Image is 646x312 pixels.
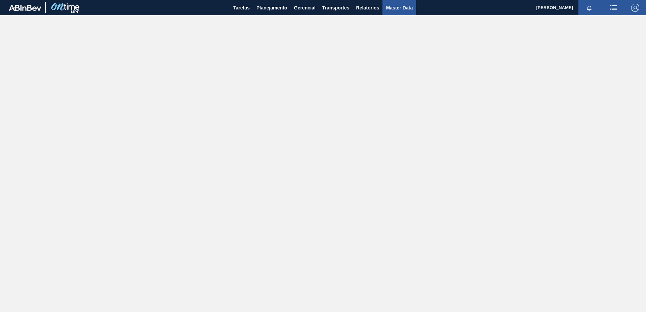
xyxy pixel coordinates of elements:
[256,4,287,12] span: Planejamento
[610,4,618,12] img: userActions
[356,4,379,12] span: Relatórios
[578,3,600,12] button: Notificações
[9,5,41,11] img: TNhmsLtSVTkK8tSr43FrP2fwEKptu5GPRR3wAAAABJRU5ErkJggg==
[322,4,349,12] span: Transportes
[631,4,639,12] img: Logout
[233,4,250,12] span: Tarefas
[294,4,316,12] span: Gerencial
[386,4,413,12] span: Master Data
